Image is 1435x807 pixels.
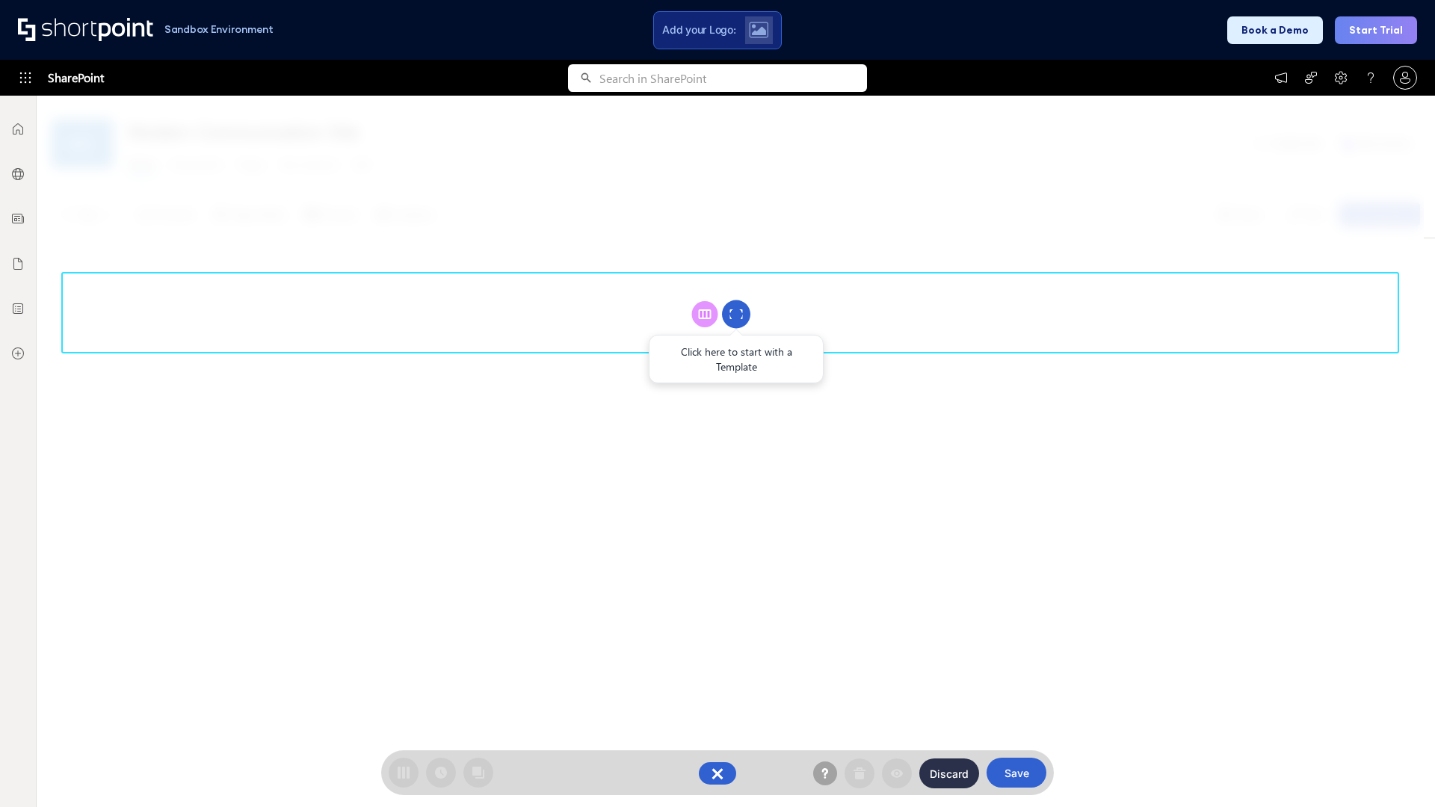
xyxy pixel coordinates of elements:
[48,60,104,96] span: SharePoint
[987,758,1046,788] button: Save
[749,22,768,38] img: Upload logo
[919,758,979,788] button: Discard
[164,25,274,34] h1: Sandbox Environment
[1335,16,1417,44] button: Start Trial
[599,64,867,92] input: Search in SharePoint
[662,23,735,37] span: Add your Logo:
[1227,16,1323,44] button: Book a Demo
[1360,735,1435,807] iframe: Chat Widget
